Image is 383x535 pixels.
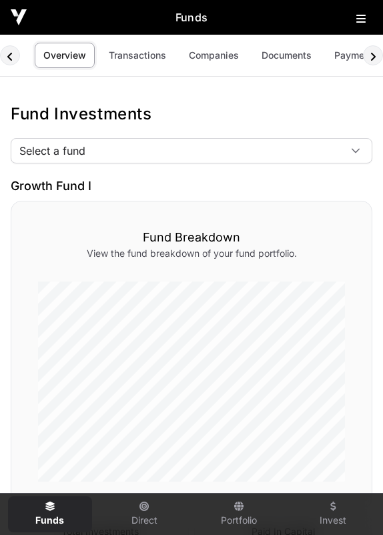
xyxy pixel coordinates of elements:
[38,247,345,260] p: View the fund breakdown of your fund portfolio.
[316,471,383,535] iframe: Chat Widget
[11,103,372,125] h1: Fund Investments
[35,43,95,68] a: Overview
[38,228,345,247] h3: Fund Breakdown
[197,496,281,532] a: Portfolio
[11,139,340,163] span: Select a fund
[11,177,372,195] h1: Growth Fund I
[253,43,320,68] a: Documents
[27,9,356,25] h2: Funds
[11,9,27,25] img: Icehouse Ventures Logo
[100,43,175,68] a: Transactions
[292,496,376,532] a: Invest
[8,496,92,532] a: Funds
[103,496,187,532] a: Direct
[180,43,248,68] a: Companies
